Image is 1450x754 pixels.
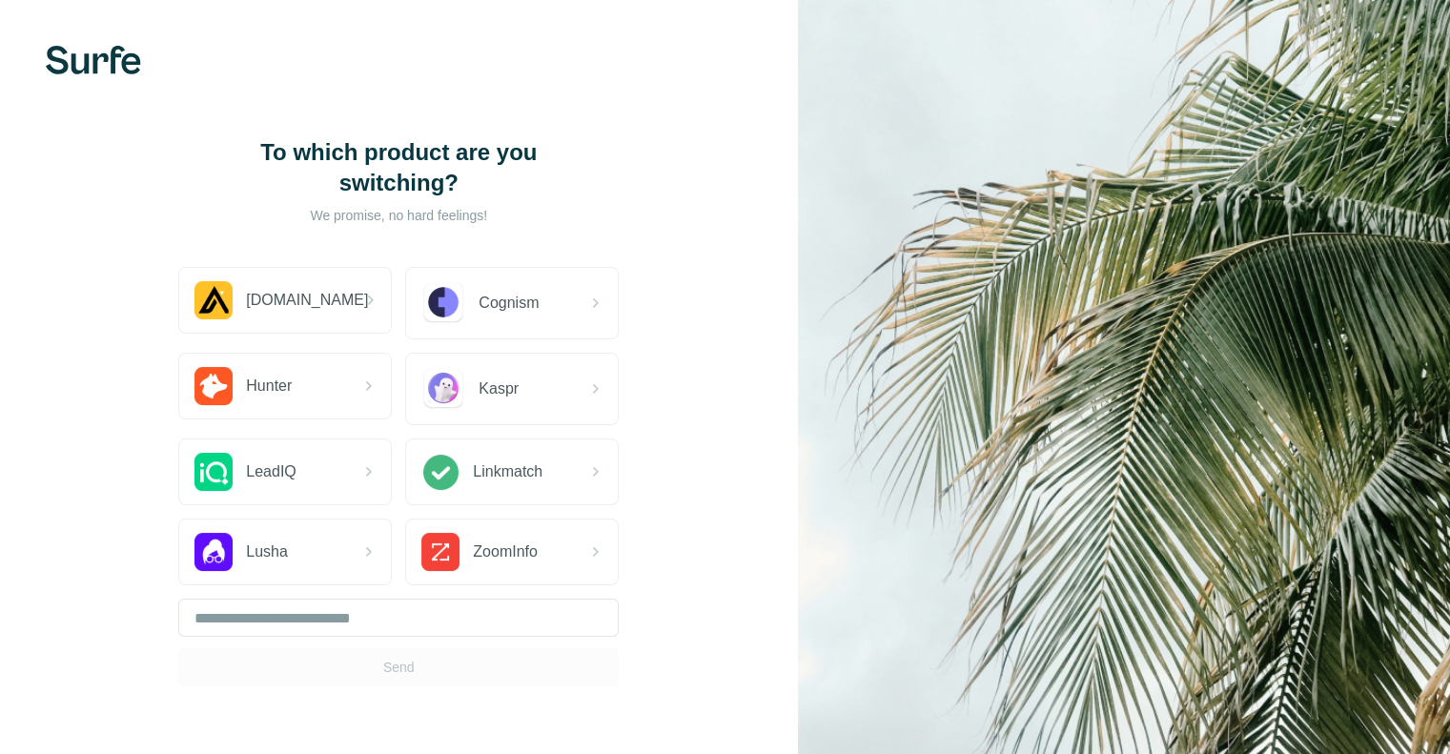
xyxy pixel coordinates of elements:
img: Lusha Logo [194,533,233,571]
span: LeadIQ [246,460,296,483]
img: Kaspr Logo [421,367,465,411]
span: Kaspr [479,377,519,400]
span: Linkmatch [473,460,542,483]
img: ZoomInfo Logo [421,533,460,571]
span: [DOMAIN_NAME] [246,289,368,312]
img: LeadIQ Logo [194,453,233,491]
span: Cognism [479,292,539,315]
span: ZoomInfo [473,540,538,563]
h1: To which product are you switching? [208,137,589,198]
p: We promise, no hard feelings! [208,206,589,225]
img: Apollo.io Logo [194,281,233,319]
img: Hunter.io Logo [194,367,233,405]
img: Cognism Logo [421,281,465,325]
img: Surfe's logo [46,46,141,74]
span: Hunter [246,375,292,397]
span: Lusha [246,540,288,563]
img: Linkmatch Logo [421,453,460,491]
